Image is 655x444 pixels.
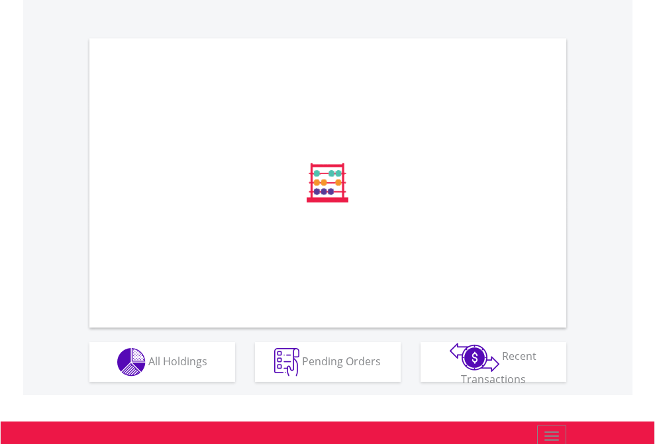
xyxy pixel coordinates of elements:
img: pending_instructions-wht.png [274,348,299,377]
button: Pending Orders [255,342,401,382]
span: Pending Orders [302,353,381,368]
img: holdings-wht.png [117,348,146,377]
img: transactions-zar-wht.png [450,343,499,372]
button: Recent Transactions [421,342,566,382]
button: All Holdings [89,342,235,382]
span: All Holdings [148,353,207,368]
